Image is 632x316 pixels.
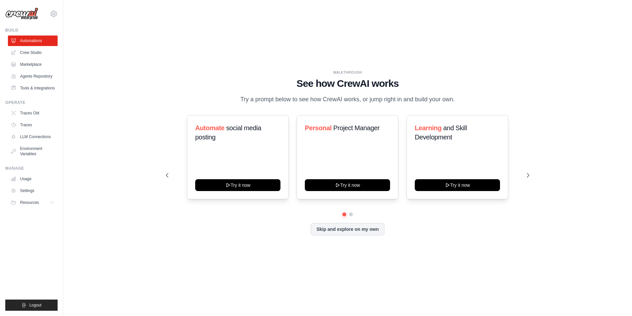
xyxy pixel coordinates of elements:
a: Agents Repository [8,71,58,82]
a: LLM Connections [8,132,58,142]
span: social media posting [195,124,261,141]
div: Operate [5,100,58,105]
button: Resources [8,197,58,208]
img: Logo [5,8,38,20]
a: Traces Old [8,108,58,118]
button: Skip and explore on my own [311,223,384,235]
span: Logout [29,303,41,308]
a: Crew Studio [8,47,58,58]
button: Try it now [305,179,390,191]
button: Try it now [195,179,280,191]
h1: See how CrewAI works [166,78,529,89]
span: Project Manager [333,124,380,132]
button: Logout [5,300,58,311]
a: Tools & Integrations [8,83,58,93]
a: Marketplace [8,59,58,70]
span: and Skill Development [415,124,467,141]
span: Resources [20,200,39,205]
a: Environment Variables [8,143,58,159]
span: Personal [305,124,331,132]
div: Manage [5,166,58,171]
a: Settings [8,185,58,196]
span: Automate [195,124,224,132]
div: Build [5,28,58,33]
div: WALKTHROUGH [166,70,529,75]
button: Try it now [415,179,500,191]
a: Usage [8,174,58,184]
a: Traces [8,120,58,130]
p: Try a prompt below to see how CrewAI works, or jump right in and build your own. [237,95,458,104]
a: Automations [8,36,58,46]
span: Learning [415,124,441,132]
